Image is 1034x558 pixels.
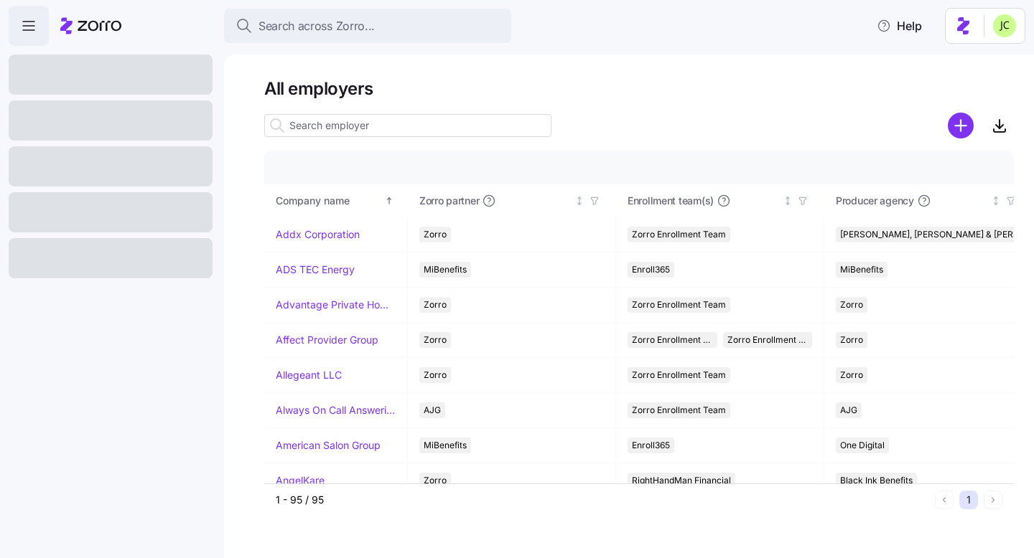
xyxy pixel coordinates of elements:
span: Help [877,17,922,34]
div: Sorted ascending [384,196,394,206]
span: AJG [424,402,441,418]
div: Company name [276,193,382,209]
span: Zorro Enrollment Team [632,297,726,313]
span: Zorro Enrollment Team [632,367,726,383]
svg: add icon [948,113,974,138]
div: Not sorted [991,196,1001,206]
span: Zorro [840,332,863,348]
a: American Salon Group [276,438,381,453]
span: Zorro [424,227,447,242]
span: Zorro [840,367,863,383]
a: Allegeant LLC [276,368,342,382]
button: 1 [959,491,978,509]
img: 0d5040ea9766abea509702906ec44285 [993,14,1016,37]
span: MiBenefits [840,262,883,278]
span: Zorro Enrollment Team [632,332,713,348]
span: RightHandMan Financial [632,473,731,488]
a: AngelKare [276,473,325,488]
span: AJG [840,402,857,418]
a: Addx Corporation [276,227,360,242]
span: One Digital [840,438,885,453]
span: Zorro Enrollment Team [632,402,726,418]
div: 1 - 95 / 95 [276,493,929,507]
th: Company nameSorted ascending [264,184,408,217]
span: Zorro partner [419,194,479,208]
span: Zorro [424,332,447,348]
button: Help [865,11,933,40]
span: Zorro Enrollment Experts [727,332,809,348]
button: Previous page [935,491,954,509]
span: Zorro [424,367,447,383]
a: Affect Provider Group [276,333,378,347]
a: Always On Call Answering Service [276,403,396,417]
span: Enroll365 [632,438,670,453]
button: Search across Zorro... [224,9,511,43]
span: Zorro [424,473,447,488]
span: Search across Zorro... [258,17,375,35]
a: Advantage Private Home Care [276,298,396,312]
a: ADS TEC Energy [276,263,355,277]
span: Zorro Enrollment Team [632,227,726,242]
div: Not sorted [574,196,584,206]
span: Zorro [840,297,863,313]
h1: All employers [264,77,1014,100]
input: Search employer [264,114,551,137]
span: Producer agency [836,194,914,208]
div: Not sorted [783,196,793,206]
th: Zorro partnerNot sorted [408,184,616,217]
th: Enrollment team(s)Not sorted [616,184,824,217]
button: Next page [984,491,1002,509]
span: Zorro [424,297,447,313]
span: Black Ink Benefits [840,473,913,488]
span: Enrollment team(s) [628,194,714,208]
span: MiBenefits [424,262,467,278]
span: Enroll365 [632,262,670,278]
span: MiBenefits [424,438,467,453]
th: Producer agencyNot sorted [824,184,1033,217]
